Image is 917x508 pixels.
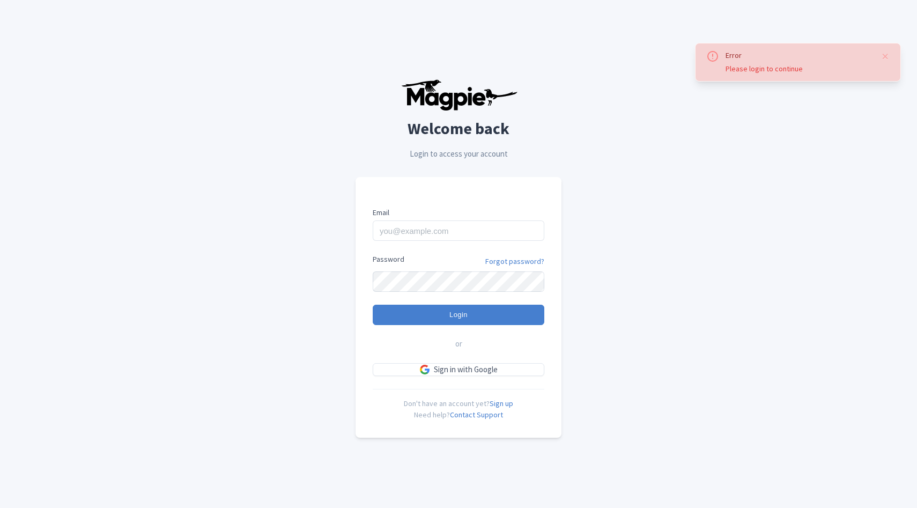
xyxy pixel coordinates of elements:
[373,220,544,241] input: you@example.com
[356,148,561,160] p: Login to access your account
[373,389,544,421] div: Don't have an account yet? Need help?
[373,207,544,218] label: Email
[420,365,430,374] img: google.svg
[726,50,872,61] div: Error
[356,120,561,137] h2: Welcome back
[373,305,544,325] input: Login
[373,363,544,377] a: Sign in with Google
[455,338,462,350] span: or
[726,63,872,75] div: Please login to continue
[398,79,519,111] img: logo-ab69f6fb50320c5b225c76a69d11143b.png
[485,256,544,267] a: Forgot password?
[450,410,503,419] a: Contact Support
[881,50,890,63] button: Close
[490,399,513,408] a: Sign up
[373,254,404,265] label: Password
